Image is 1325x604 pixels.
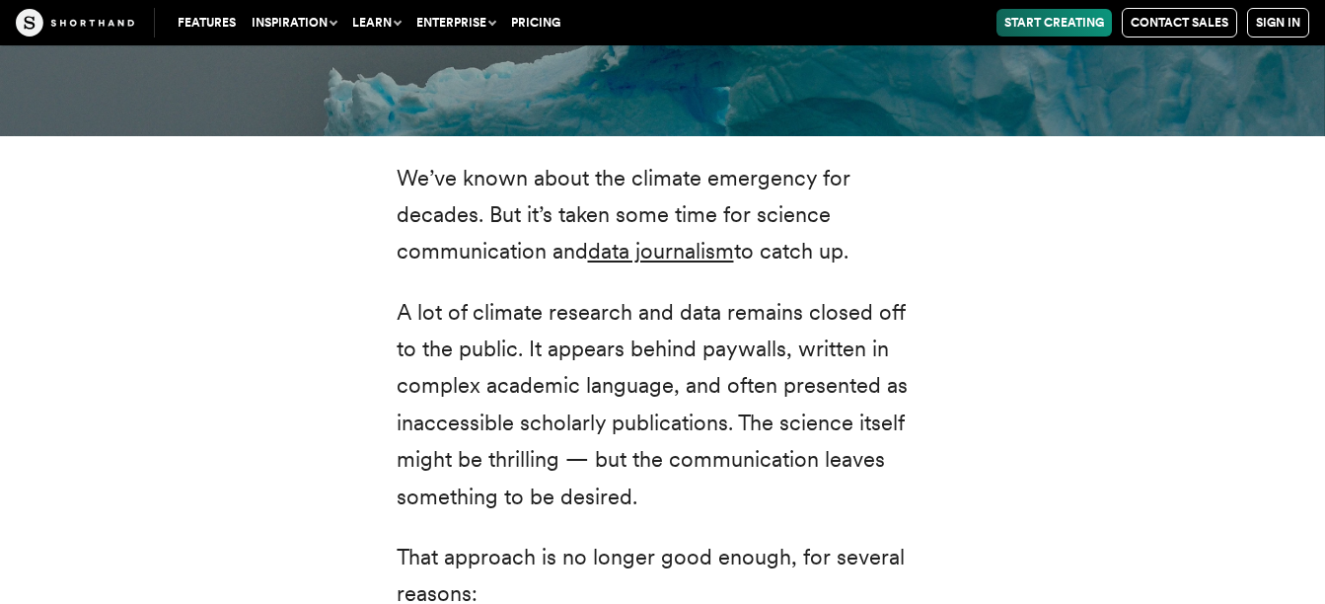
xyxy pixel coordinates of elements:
[170,9,244,37] a: Features
[1247,8,1309,38] a: Sign in
[344,9,408,37] button: Learn
[397,294,929,515] p: A lot of climate research and data remains closed off to the public. It appears behind paywalls, ...
[503,9,568,37] a: Pricing
[244,9,344,37] button: Inspiration
[996,9,1112,37] a: Start Creating
[588,238,734,264] a: data journalism
[16,9,134,37] img: The Craft
[408,9,503,37] button: Enterprise
[1122,8,1237,38] a: Contact Sales
[397,160,929,270] p: We’ve known about the climate emergency for decades. But it’s taken some time for science communi...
